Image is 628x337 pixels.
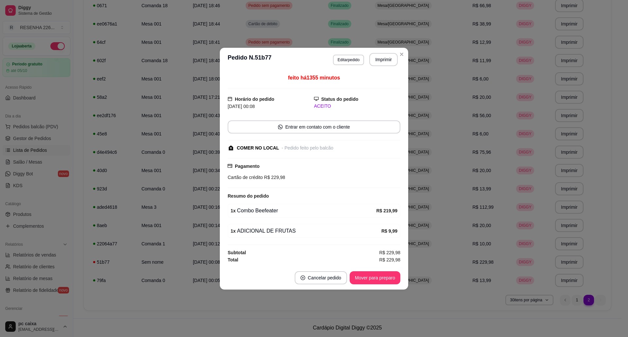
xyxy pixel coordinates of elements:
span: credit-card [228,164,232,168]
button: Imprimir [369,53,398,66]
strong: Subtotal [228,250,246,255]
div: COMER NO LOCAL [237,145,279,151]
span: calendar [228,97,232,101]
button: Editarpedido [333,55,364,65]
span: R$ 229,98 [263,175,285,180]
strong: Pagamento [235,164,259,169]
div: ACEITO [314,103,400,110]
button: Mover para preparo [350,271,400,284]
span: close-circle [301,275,305,280]
span: Cartão de crédito [228,175,263,180]
span: [DATE] 00:08 [228,104,255,109]
strong: 1 x [231,208,236,213]
span: R$ 229,98 [379,256,400,263]
div: Combo Beefeater [231,207,376,215]
h3: Pedido N. 51b77 [228,53,271,66]
button: Close [396,49,407,60]
div: ADICIONAL DE FRUTAS [231,227,381,235]
strong: R$ 9,99 [381,228,397,234]
strong: Status do pedido [321,97,358,102]
strong: R$ 219,99 [376,208,397,213]
span: feito há 1355 minutos [288,75,340,80]
strong: 1 x [231,228,236,234]
button: close-circleCancelar pedido [295,271,347,284]
span: desktop [314,97,319,101]
span: R$ 229,98 [379,249,400,256]
button: whats-appEntrar em contato com o cliente [228,120,400,133]
span: whats-app [278,125,283,129]
div: - Pedido feito pelo balcão [282,145,333,151]
strong: Horário do pedido [235,97,274,102]
strong: Resumo do pedido [228,193,269,199]
strong: Total [228,257,238,262]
